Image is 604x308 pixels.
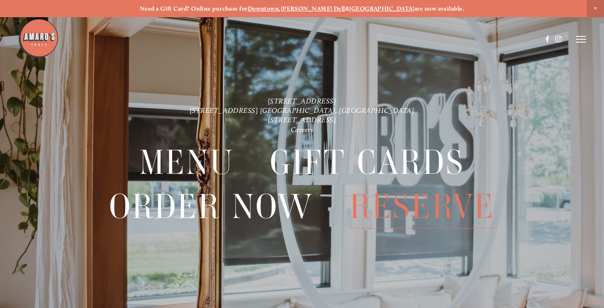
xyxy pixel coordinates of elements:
[291,125,314,133] a: Careers
[350,185,495,229] span: Reserve
[268,96,337,105] a: [STREET_ADDRESS]
[18,18,59,59] img: Amaro's Table
[139,141,234,184] a: Menu
[414,5,464,12] strong: are now available.
[109,185,313,228] a: Order Now
[248,5,279,12] a: Downtown
[345,5,349,12] strong: &
[109,185,313,229] span: Order Now
[349,5,414,12] a: [GEOGRAPHIC_DATA]
[350,185,495,228] a: Reserve
[190,106,415,115] a: [STREET_ADDRESS] [GEOGRAPHIC_DATA], [GEOGRAPHIC_DATA]
[268,115,337,124] a: [STREET_ADDRESS]
[279,5,281,12] strong: ,
[140,5,248,12] strong: Need a Gift Card? Online purchase for
[281,5,345,12] a: [PERSON_NAME] Dell
[270,141,465,184] a: Gift Cards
